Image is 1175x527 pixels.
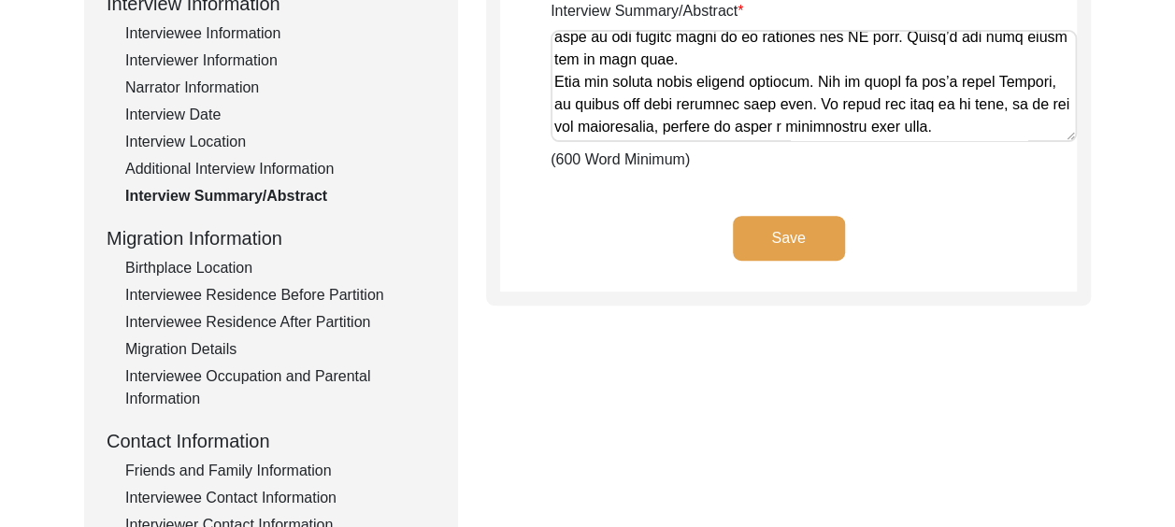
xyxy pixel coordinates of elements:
div: Interviewee Contact Information [125,487,436,509]
div: Additional Interview Information [125,158,436,180]
div: Interviewer Information [125,50,436,72]
div: Interviewee Occupation and Parental Information [125,365,436,410]
div: Interview Date [125,104,436,126]
div: Friends and Family Information [125,460,436,482]
div: Interview Location [125,131,436,153]
div: Migration Details [125,338,436,361]
div: Interviewee Residence Before Partition [125,284,436,306]
div: Migration Information [107,224,436,252]
div: Narrator Information [125,77,436,99]
button: Save [733,216,845,261]
div: Contact Information [107,427,436,455]
div: Birthplace Location [125,257,436,279]
div: Interviewee Residence After Partition [125,311,436,334]
div: Interview Summary/Abstract [125,185,436,207]
div: Interviewee Information [125,22,436,45]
